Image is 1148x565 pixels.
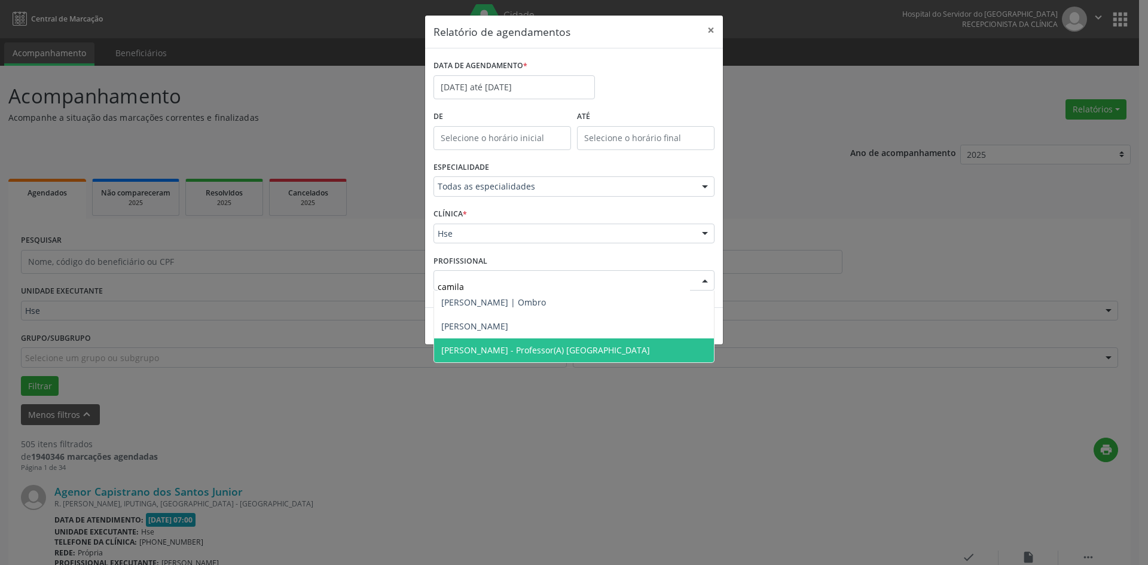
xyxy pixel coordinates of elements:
label: DATA DE AGENDAMENTO [433,57,527,75]
h5: Relatório de agendamentos [433,24,570,39]
button: Close [699,16,723,45]
label: CLÍNICA [433,205,467,224]
input: Selecione o horário inicial [433,126,571,150]
span: [PERSON_NAME] | Ombro [441,297,546,308]
label: PROFISSIONAL [433,252,487,270]
input: Selecione um profissional [438,274,690,298]
label: ESPECIALIDADE [433,158,489,177]
span: Todas as especialidades [438,181,690,193]
label: ATÉ [577,108,715,126]
input: Selecione o horário final [577,126,715,150]
input: Selecione uma data ou intervalo [433,75,595,99]
span: [PERSON_NAME] - Professor(A) [GEOGRAPHIC_DATA] [441,344,650,356]
label: De [433,108,571,126]
span: Hse [438,228,690,240]
span: [PERSON_NAME] [441,320,508,332]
